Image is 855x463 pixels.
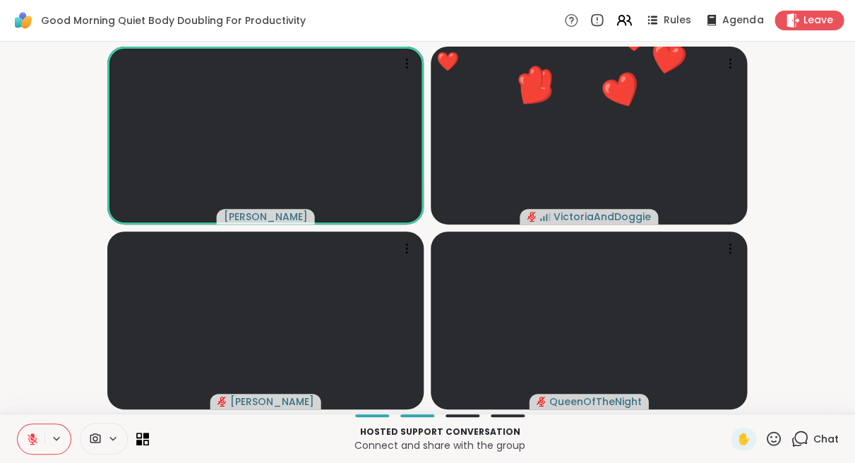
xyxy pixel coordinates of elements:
span: Leave [803,13,832,28]
p: Hosted support conversation [157,426,722,438]
span: audio-muted [217,397,227,407]
span: [PERSON_NAME] [230,395,314,409]
span: [PERSON_NAME] [224,210,308,224]
p: Connect and share with the group [157,438,722,452]
span: Rules [664,13,691,28]
span: Good Morning Quiet Body Doubling For Productivity [41,13,306,28]
span: VictoriaAndDoggie [554,210,651,224]
span: audio-muted [537,397,546,407]
span: ✋ [736,431,751,447]
button: ❤️ [580,49,664,133]
button: ❤️ [631,22,703,94]
span: Agenda [722,13,763,28]
button: ❤️ [501,48,566,113]
span: QueenOfTheNight [549,395,642,409]
span: audio-muted [527,212,537,222]
div: ❤️ [436,48,459,76]
span: Chat [813,432,838,446]
img: ShareWell Logomark [11,8,35,32]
